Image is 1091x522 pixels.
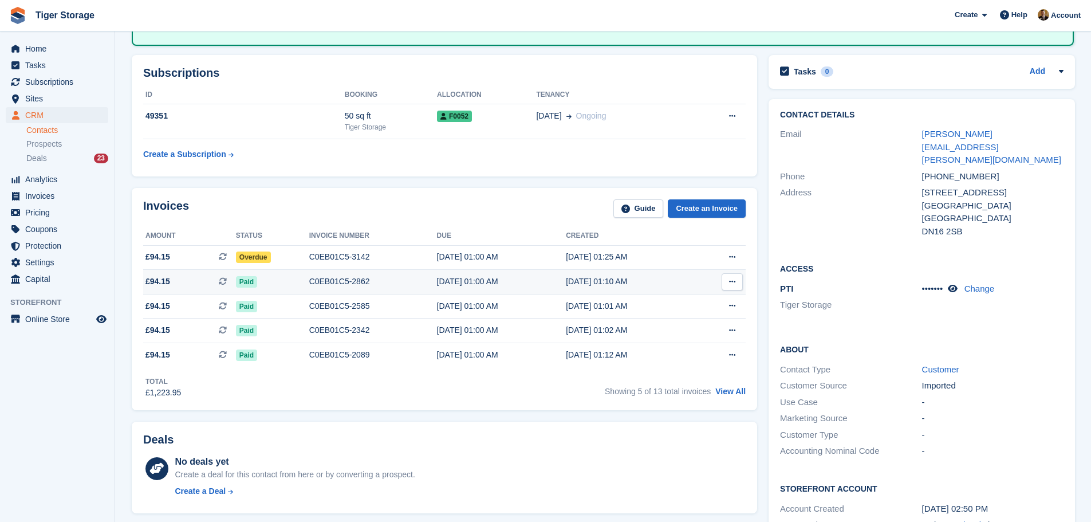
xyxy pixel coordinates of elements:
[715,387,746,396] a: View All
[145,300,170,312] span: £94.15
[780,128,921,167] div: Email
[437,111,472,122] span: F0052
[175,455,415,469] div: No deals yet
[6,74,108,90] a: menu
[26,153,47,164] span: Deals
[6,221,108,237] a: menu
[25,91,94,107] span: Sites
[437,349,566,361] div: [DATE] 01:00 AM
[437,251,566,263] div: [DATE] 01:00 AM
[922,199,1064,213] div: [GEOGRAPHIC_DATA]
[6,271,108,287] a: menu
[1051,10,1081,21] span: Account
[437,276,566,288] div: [DATE] 01:00 AM
[437,227,566,245] th: Due
[780,363,921,376] div: Contact Type
[6,57,108,73] a: menu
[780,262,1064,274] h2: Access
[145,324,170,336] span: £94.15
[922,396,1064,409] div: -
[9,7,26,24] img: stora-icon-8386f47178a22dfd0bd8f6a31ec36ba5ce8667c1dd55bd0f319d3a0aa187defe.svg
[780,111,1064,120] h2: Contact Details
[780,445,921,458] div: Accounting Nominal Code
[6,107,108,123] a: menu
[922,364,959,374] a: Customer
[236,276,257,288] span: Paid
[536,86,692,104] th: Tenancy
[309,300,437,312] div: C0EB01C5-2585
[345,122,437,132] div: Tiger Storage
[145,349,170,361] span: £94.15
[145,387,181,399] div: £1,223.95
[175,485,415,497] a: Create a Deal
[309,349,437,361] div: C0EB01C5-2089
[6,91,108,107] a: menu
[780,503,921,516] div: Account Created
[780,343,1064,355] h2: About
[922,429,1064,442] div: -
[26,152,108,164] a: Deals 23
[25,221,94,237] span: Coupons
[25,271,94,287] span: Capital
[922,412,1064,425] div: -
[143,110,345,122] div: 49351
[566,324,695,336] div: [DATE] 01:02 AM
[309,324,437,336] div: C0EB01C5-2342
[94,312,108,326] a: Preview store
[922,445,1064,458] div: -
[143,148,226,160] div: Create a Subscription
[6,254,108,270] a: menu
[175,485,226,497] div: Create a Deal
[437,86,536,104] th: Allocation
[437,300,566,312] div: [DATE] 01:00 AM
[143,66,746,80] h2: Subscriptions
[780,170,921,183] div: Phone
[922,212,1064,225] div: [GEOGRAPHIC_DATA]
[1030,65,1045,79] a: Add
[922,284,943,293] span: •••••••
[145,276,170,288] span: £94.15
[6,188,108,204] a: menu
[922,186,1064,199] div: [STREET_ADDRESS]
[780,186,921,238] div: Address
[605,387,711,396] span: Showing 5 of 13 total invoices
[25,311,94,327] span: Online Store
[31,6,99,25] a: Tiger Storage
[25,254,94,270] span: Settings
[25,188,94,204] span: Invoices
[922,129,1061,164] a: [PERSON_NAME][EMAIL_ADDRESS][PERSON_NAME][DOMAIN_NAME]
[143,433,174,446] h2: Deals
[145,376,181,387] div: Total
[964,284,995,293] a: Change
[794,66,816,77] h2: Tasks
[1011,9,1027,21] span: Help
[566,349,695,361] div: [DATE] 01:12 AM
[6,41,108,57] a: menu
[25,41,94,57] span: Home
[309,251,437,263] div: C0EB01C5-3142
[26,139,62,150] span: Prospects
[25,107,94,123] span: CRM
[26,125,108,136] a: Contacts
[25,74,94,90] span: Subscriptions
[236,227,309,245] th: Status
[780,482,1064,494] h2: Storefront Account
[576,111,606,120] span: Ongoing
[236,301,257,312] span: Paid
[780,379,921,393] div: Customer Source
[780,412,921,425] div: Marketing Source
[175,469,415,481] div: Create a deal for this contact from here or by converting a prospect.
[821,66,834,77] div: 0
[922,379,1064,393] div: Imported
[566,276,695,288] div: [DATE] 01:10 AM
[536,110,561,122] span: [DATE]
[780,396,921,409] div: Use Case
[6,205,108,221] a: menu
[6,171,108,187] a: menu
[780,284,793,293] span: PTI
[922,225,1064,238] div: DN16 2SB
[236,325,257,336] span: Paid
[309,227,437,245] th: Invoice number
[566,300,695,312] div: [DATE] 01:01 AM
[236,350,257,361] span: Paid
